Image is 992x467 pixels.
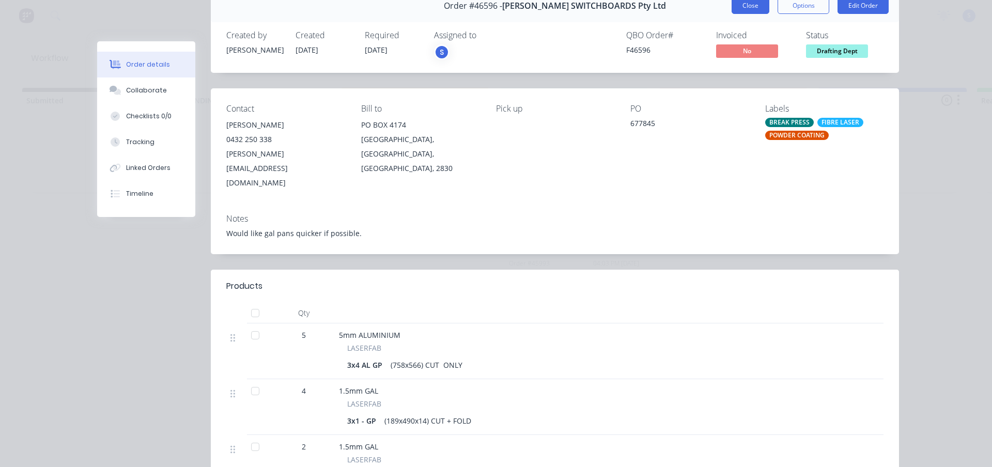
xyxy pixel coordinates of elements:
span: 1.5mm GAL [339,386,378,396]
div: Assigned to [434,30,537,40]
button: Order details [97,52,195,77]
span: 2 [302,441,306,452]
div: Status [806,30,884,40]
div: Order details [126,60,170,69]
span: [DATE] [296,45,318,55]
button: Drafting Dept [806,44,868,60]
div: BREAK PRESS [765,118,814,127]
span: LASERFAB [347,398,381,409]
div: Notes [226,214,884,224]
span: LASERFAB [347,343,381,353]
button: Collaborate [97,77,195,103]
div: Linked Orders [126,163,171,173]
span: Order #46596 - [444,1,502,11]
div: Products [226,280,262,292]
div: Timeline [126,189,153,198]
span: LASERFAB [347,454,381,465]
span: 4 [302,385,306,396]
div: [PERSON_NAME] [226,118,345,132]
span: 1.5mm GAL [339,442,378,452]
div: 3x1 - GP [347,413,380,428]
span: 5mm ALUMINIUM [339,330,400,340]
div: PO BOX 4174[GEOGRAPHIC_DATA], [GEOGRAPHIC_DATA], [GEOGRAPHIC_DATA], 2830 [361,118,479,176]
div: PO [630,104,749,114]
div: [PERSON_NAME] [226,44,283,55]
div: Tracking [126,137,154,147]
div: Bill to [361,104,479,114]
div: Invoiced [716,30,794,40]
div: [PERSON_NAME]0432 250 338[PERSON_NAME][EMAIL_ADDRESS][DOMAIN_NAME] [226,118,345,190]
div: Required [365,30,422,40]
div: Created [296,30,352,40]
div: Checklists 0/0 [126,112,172,121]
div: Labels [765,104,884,114]
button: S [434,44,450,60]
div: POWDER COATING [765,131,829,140]
span: [PERSON_NAME] SWITCHBOARDS Pty Ltd [502,1,666,11]
div: Would like gal pans quicker if possible. [226,228,884,239]
span: Drafting Dept [806,44,868,57]
div: Qty [273,303,335,323]
button: Checklists 0/0 [97,103,195,129]
span: 5 [302,330,306,340]
div: 0432 250 338 [226,132,345,147]
div: [GEOGRAPHIC_DATA], [GEOGRAPHIC_DATA], [GEOGRAPHIC_DATA], 2830 [361,132,479,176]
div: 677845 [630,118,749,132]
div: F46596 [626,44,704,55]
div: Created by [226,30,283,40]
button: Tracking [97,129,195,155]
div: 3x4 AL GP [347,357,386,372]
div: FIBRE LASER [817,118,863,127]
span: [DATE] [365,45,388,55]
div: QBO Order # [626,30,704,40]
div: Pick up [496,104,614,114]
button: Linked Orders [97,155,195,181]
div: [PERSON_NAME][EMAIL_ADDRESS][DOMAIN_NAME] [226,147,345,190]
button: Timeline [97,181,195,207]
div: Collaborate [126,86,167,95]
div: Contact [226,104,345,114]
span: No [716,44,778,57]
div: PO BOX 4174 [361,118,479,132]
div: (189x490x14) CUT + FOLD [380,413,475,428]
div: (758x566) CUT ONLY [386,357,467,372]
